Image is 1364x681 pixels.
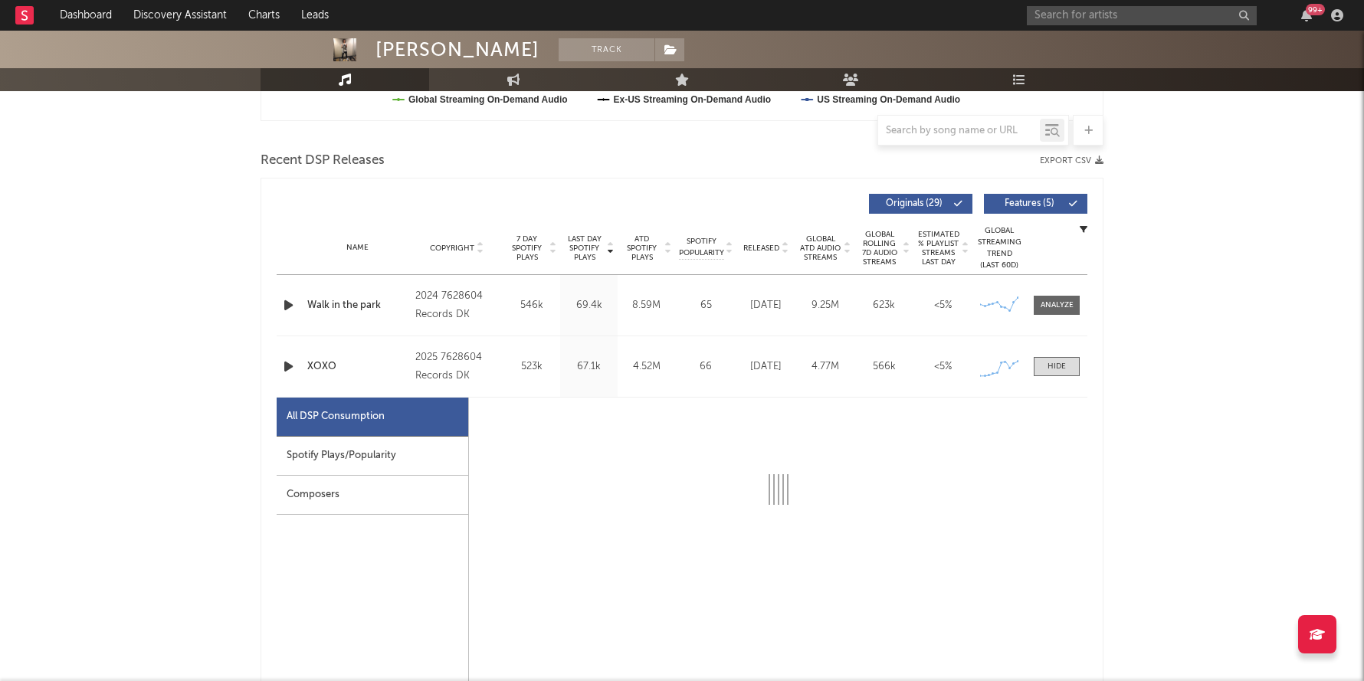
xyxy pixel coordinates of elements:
[679,236,724,259] span: Spotify Popularity
[858,230,900,267] span: Global Rolling 7D Audio Streams
[507,298,556,313] div: 546k
[564,234,605,262] span: Last Day Spotify Plays
[277,437,468,476] div: Spotify Plays/Popularity
[858,359,910,375] div: 566k
[277,398,468,437] div: All DSP Consumption
[1040,156,1103,165] button: Export CSV
[1027,6,1257,25] input: Search for artists
[559,38,654,61] button: Track
[307,242,408,254] div: Name
[817,94,960,105] text: US Streaming On-Demand Audio
[564,359,614,375] div: 67.1k
[743,244,779,253] span: Released
[507,234,547,262] span: 7 Day Spotify Plays
[408,94,568,105] text: Global Streaming On-Demand Audio
[994,199,1064,208] span: Features ( 5 )
[869,194,972,214] button: Originals(29)
[277,476,468,515] div: Composers
[858,298,910,313] div: 623k
[917,359,969,375] div: <5%
[740,298,792,313] div: [DATE]
[621,298,671,313] div: 8.59M
[621,234,662,262] span: ATD Spotify Plays
[613,94,771,105] text: Ex-US Streaming On-Demand Audio
[679,359,733,375] div: 66
[799,359,851,375] div: 4.77M
[976,225,1022,271] div: Global Streaming Trend (Last 60D)
[917,298,969,313] div: <5%
[984,194,1087,214] button: Features(5)
[307,359,408,375] a: XOXO
[740,359,792,375] div: [DATE]
[917,230,959,267] span: Estimated % Playlist Streams Last Day
[430,244,474,253] span: Copyright
[799,234,841,262] span: Global ATD Audio Streams
[415,349,499,385] div: 2025 7628604 Records DK
[621,359,671,375] div: 4.52M
[799,298,851,313] div: 9.25M
[307,298,408,313] a: Walk in the park
[375,38,539,61] div: [PERSON_NAME]
[679,298,733,313] div: 65
[287,408,385,426] div: All DSP Consumption
[1306,4,1325,15] div: 99 +
[1301,9,1312,21] button: 99+
[878,125,1040,137] input: Search by song name or URL
[507,359,556,375] div: 523k
[415,287,499,324] div: 2024 7628604 Records DK
[261,152,385,170] span: Recent DSP Releases
[564,298,614,313] div: 69.4k
[879,199,949,208] span: Originals ( 29 )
